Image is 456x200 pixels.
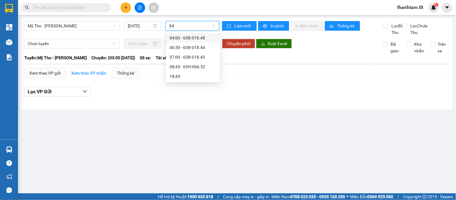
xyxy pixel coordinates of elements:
[436,41,450,54] span: Trên xe
[187,194,213,199] strong: 1900 633 818
[6,39,12,45] img: warehouse-icon
[442,2,452,13] button: caret-down
[445,5,450,10] span: caret-down
[25,5,29,10] span: search
[28,21,116,30] span: Mỹ Tho - Hồ Chí Minh
[138,5,142,10] span: file-add
[24,55,87,60] b: Tuyến: Mỹ Tho - [PERSON_NAME]
[128,23,152,29] input: 13/09/2025
[263,24,268,29] span: printer
[325,21,360,31] button: bar-chartThống kê
[124,5,128,10] span: plus
[71,70,106,76] div: Xem theo VP nhận
[156,54,168,61] span: Tài xế:
[222,39,255,48] button: Chuyển phơi
[28,88,51,95] span: Lọc VP Gửi
[170,63,216,70] div: 08:45 - 63H-066.52
[347,195,349,198] span: ⚪️
[350,193,393,200] span: Miền Bắc
[33,4,104,11] input: Tìm tên, số ĐT hoặc mã đơn
[82,89,87,94] span: down
[158,193,213,200] span: Hỗ trợ kỹ thuật:
[91,54,135,61] span: Chuyến: (03:00 [DATE])
[29,70,60,76] div: Xem theo VP gửi
[258,21,289,31] button: printerIn phơi
[5,4,13,13] img: logo-vxr
[135,2,145,13] button: file-add
[128,40,152,47] input: Chọn ngày
[121,2,131,13] button: plus
[218,193,219,200] span: |
[423,195,427,199] span: copyright
[148,2,159,13] button: aim
[227,24,232,29] span: sync
[6,174,12,180] span: notification
[6,160,12,166] span: question-circle
[256,39,292,48] button: downloadXuất Excel
[28,39,116,48] span: Chọn tuyến
[337,23,355,29] span: Thống kê
[170,35,216,41] div: 04:00 - 63B-018.48
[389,23,405,36] span: Lọc Đã Thu
[6,187,12,193] span: message
[368,194,393,199] strong: 0369 525 060
[170,54,216,60] div: 07:00 - 63B-018.43
[291,21,323,31] button: In đơn chọn
[412,41,427,54] span: Kho nhận
[271,23,284,29] span: In phơi
[6,146,12,153] img: warehouse-icon
[170,73,216,80] div: 18:45
[431,5,436,10] img: icon-new-feature
[151,5,156,10] span: aim
[24,87,90,97] button: Lọc VP Gửi
[388,41,403,54] span: Đã giao
[222,21,257,31] button: syncLàm mới
[290,194,345,199] strong: 0708 023 035 - 0935 103 250
[434,3,439,7] sup: 1
[140,54,151,61] span: Số xe:
[393,4,428,11] span: thanhtam.tlt
[271,193,345,200] span: Miền Nam
[234,23,252,29] span: Làm mới
[170,44,216,51] div: 06:30 - 63B-018.44
[435,3,437,7] span: 1
[398,193,399,200] span: |
[117,70,134,76] div: Thống kê
[408,23,431,36] span: Lọc Chưa Thu
[6,54,12,60] img: solution-icon
[223,193,270,200] span: Cung cấp máy in - giấy in:
[330,24,335,29] span: bar-chart
[6,24,12,30] img: dashboard-icon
